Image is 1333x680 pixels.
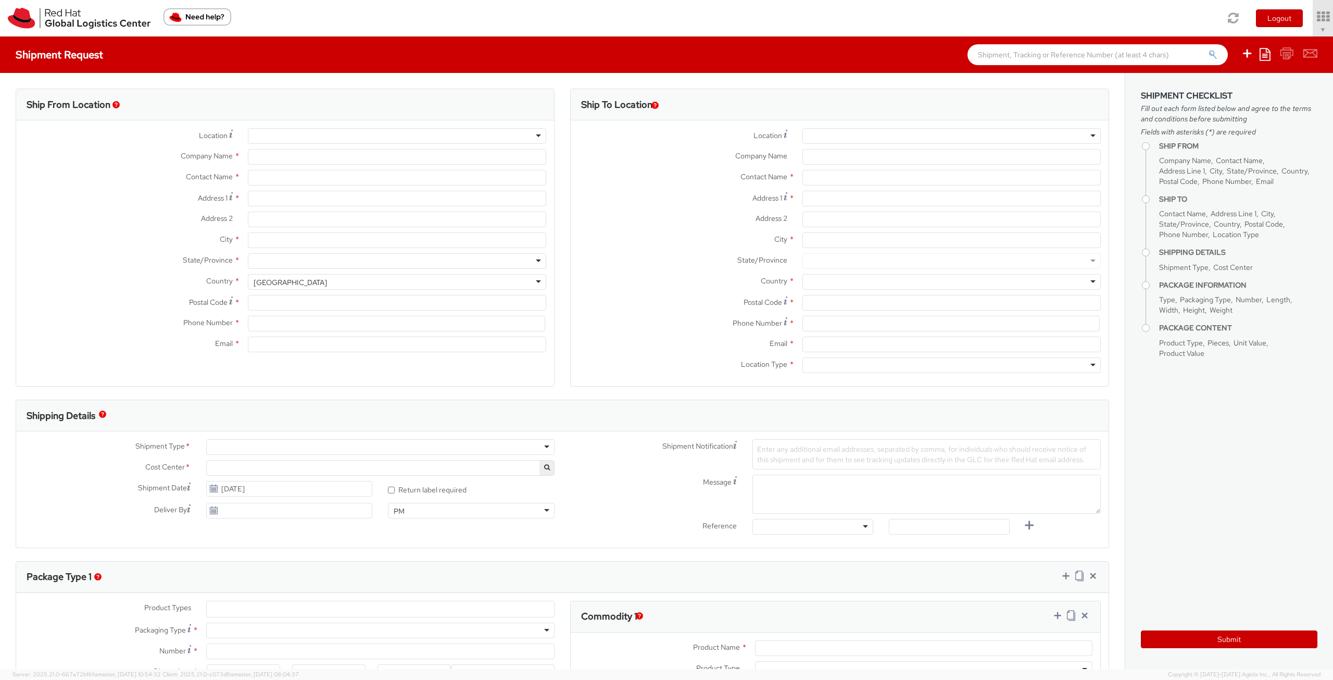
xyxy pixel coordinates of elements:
span: Shipment Type [1159,263,1209,272]
span: Location Type [741,360,787,369]
span: Packaging Type [135,625,186,635]
input: Shipment, Tracking or Reference Number (at least 4 chars) [967,44,1228,65]
span: Product Types [144,603,191,612]
h4: Shipping Details [1159,249,1317,256]
span: master, [DATE] 08:04:37 [233,671,299,678]
span: Number [1236,295,1262,304]
h3: Package Type 1 [27,572,92,582]
h3: Shipment Checklist [1141,91,1317,101]
span: Address 2 [756,214,787,223]
span: Email [215,339,233,348]
span: Company Name [1159,156,1211,165]
span: Phone Number [733,318,782,328]
h4: Package Information [1159,281,1317,289]
span: Pieces [1208,338,1229,348]
span: Address Line 1 [1159,166,1205,176]
span: Contact Name [186,172,233,181]
span: Server: 2025.21.0-667a72bf6fa [12,671,161,678]
span: Location [753,131,782,140]
span: Address 1 [198,193,228,203]
span: Deliver By [154,504,187,515]
h3: Ship From Location [27,100,110,110]
span: Location [199,131,228,140]
h3: Shipping Details [27,411,95,421]
span: Length [1266,295,1290,304]
span: Address Line 1 [1211,209,1256,218]
span: City [220,234,233,244]
span: Postal Code [1244,219,1283,229]
div: [GEOGRAPHIC_DATA] [254,277,327,288]
span: Product Value [1159,349,1204,358]
span: Message [703,477,732,487]
span: Product Name [693,642,740,652]
span: Weight [1210,305,1233,315]
h3: Ship To Location [581,100,652,110]
span: Product Type [1159,338,1203,348]
span: Width [1159,305,1178,315]
span: Reference [702,521,737,530]
span: Packaging Type [1180,295,1231,304]
span: Address 1 [752,193,782,203]
span: Shipment Date [138,483,187,493]
img: rh-logistics-00dfa346123c4ec078e1.svg [8,8,150,29]
span: Postal Code [189,298,228,307]
span: Postal Code [1159,177,1198,186]
span: Location Type [1213,230,1259,239]
span: Country [761,276,787,286]
span: Shipment Type [135,441,185,453]
span: State/Province [183,255,233,265]
button: Logout [1256,9,1303,27]
input: Return label required [388,487,395,493]
input: Width [292,664,366,680]
span: Contact Name [740,172,787,181]
span: Unit Value [1234,338,1266,348]
span: City [1261,209,1274,218]
span: Phone Number [1159,230,1208,239]
span: Fill out each form listed below and agree to the terms and conditions before submitting [1141,103,1317,124]
button: Need help? [164,8,231,26]
span: State/Province [1227,166,1277,176]
span: X [366,664,378,680]
span: Country [1214,219,1240,229]
span: Country [1281,166,1307,176]
span: Cost Center [145,462,185,474]
span: Copyright © [DATE]-[DATE] Agistix Inc., All Rights Reserved [1168,671,1321,679]
h4: Ship From [1159,142,1317,150]
h4: Ship To [1159,195,1317,203]
span: Product Type [696,663,740,673]
span: Phone Number [183,318,233,327]
span: Enter any additional email addresses, separated by comma, for individuals who should receive noti... [757,444,1086,464]
span: Number [159,646,186,656]
span: X [280,664,292,680]
span: ▼ [1320,26,1326,34]
span: Type [1159,295,1175,304]
span: Postal Code [744,298,782,307]
span: Dimensions [154,666,191,676]
span: Cost Center [1213,263,1253,272]
div: PM [394,506,405,516]
span: Phone Number [1202,177,1251,186]
span: Shipment Notification [662,441,733,452]
h4: Package Content [1159,324,1317,332]
span: Address 2 [201,214,233,223]
h3: Commodity 1 [581,611,637,622]
span: Company Name [181,151,233,160]
input: Height [378,664,451,680]
span: Email [770,339,787,348]
span: Company Name [735,151,787,160]
span: Fields with asterisks (*) are required [1141,127,1317,137]
span: master, [DATE] 10:54:32 [97,671,161,678]
span: Contact Name [1216,156,1263,165]
span: Contact Name [1159,209,1206,218]
span: Country [206,276,233,286]
span: Client: 2025.21.0-c073d8a [162,671,299,678]
span: City [774,234,787,244]
input: Length [207,664,280,680]
span: Email [1256,177,1274,186]
button: Submit [1141,630,1317,648]
span: City [1210,166,1222,176]
span: Height [1183,305,1205,315]
h4: Shipment Request [16,49,103,60]
span: State/Province [1159,219,1209,229]
label: Return label required [388,483,468,495]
